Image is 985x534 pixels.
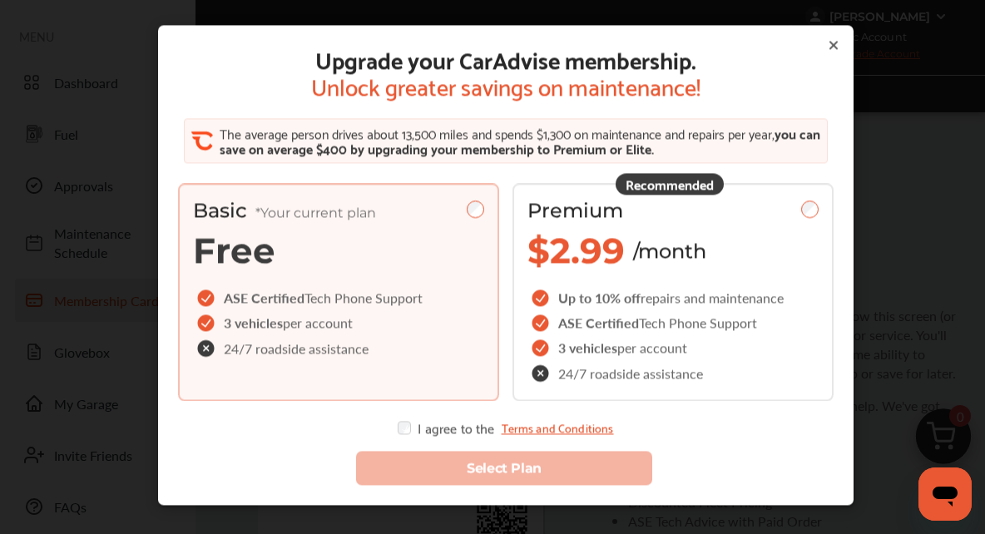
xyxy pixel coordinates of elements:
[191,131,213,152] img: CA_CheckIcon.cf4f08d4.svg
[527,199,623,223] span: Premium
[220,122,775,145] span: The average person drives about 13,500 miles and spends $1,300 on maintenance and repairs per year,
[617,339,687,358] span: per account
[558,367,703,380] span: 24/7 roadside assistance
[224,314,283,333] span: 3 vehicles
[283,314,353,333] span: per account
[918,467,972,521] iframe: Button to launch messaging window
[311,72,700,99] span: Unlock greater savings on maintenance!
[193,230,275,273] span: Free
[558,339,617,358] span: 3 vehicles
[502,422,614,435] a: Terms and Conditions
[224,342,369,355] span: 24/7 roadside assistance
[639,314,757,333] span: Tech Phone Support
[532,365,552,383] img: check-cross-icon.c68f34ea.svg
[398,422,613,435] div: I agree to the
[193,199,376,223] span: Basic
[616,174,724,195] div: Recommended
[532,315,552,332] img: checkIcon.6d469ec1.svg
[558,289,641,308] span: Up to 10% off
[304,289,423,308] span: Tech Phone Support
[527,230,625,273] span: $2.99
[633,239,706,263] span: /month
[641,289,784,308] span: repairs and maintenance
[197,290,217,307] img: checkIcon.6d469ec1.svg
[255,205,376,221] span: *Your current plan
[197,315,217,332] img: checkIcon.6d469ec1.svg
[197,340,217,358] img: check-cross-icon.c68f34ea.svg
[532,340,552,357] img: checkIcon.6d469ec1.svg
[311,46,700,72] span: Upgrade your CarAdvise membership.
[532,290,552,307] img: checkIcon.6d469ec1.svg
[220,122,820,160] span: you can save on average $400 by upgrading your membership to Premium or Elite.
[558,314,639,333] span: ASE Certified
[224,289,304,308] span: ASE Certified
